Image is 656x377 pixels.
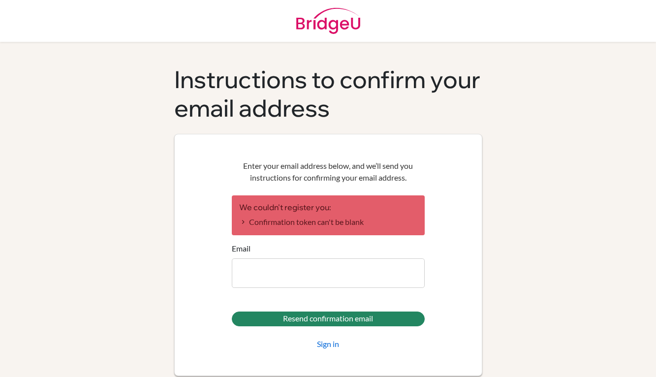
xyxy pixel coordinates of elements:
[317,338,339,350] a: Sign in
[232,312,425,326] input: Resend confirmation email
[174,65,482,122] h1: Instructions to confirm your email address
[232,243,250,254] label: Email
[239,216,417,228] li: Confirmation token can't be blank
[232,160,425,184] p: Enter your email address below, and we’ll send you instructions for confirming your email address.
[239,203,417,212] h2: We couldn't register you:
